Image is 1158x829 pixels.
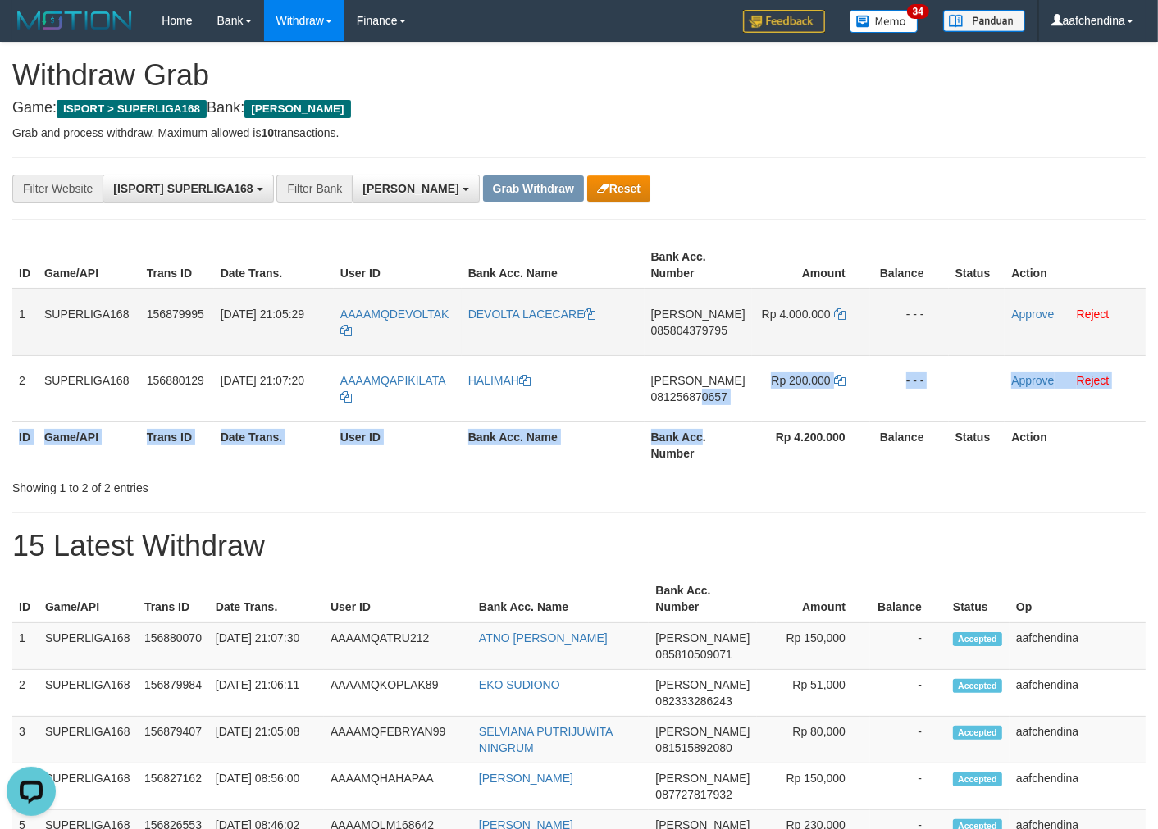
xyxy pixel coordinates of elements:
th: Action [1005,421,1146,468]
th: Balance [870,242,949,289]
th: Status [949,242,1005,289]
span: Accepted [953,679,1002,693]
h4: Game: Bank: [12,100,1146,116]
th: Trans ID [138,576,209,622]
span: Copy 085804379795 to clipboard [651,324,727,337]
th: Date Trans. [214,242,334,289]
span: [PERSON_NAME] [655,631,750,645]
th: Amount [752,242,870,289]
td: 156827162 [138,763,209,810]
button: [PERSON_NAME] [352,175,479,203]
th: ID [12,421,38,468]
th: Trans ID [140,242,214,289]
th: Bank Acc. Number [649,576,756,622]
td: 1 [12,622,39,670]
img: panduan.png [943,10,1025,32]
div: Filter Website [12,175,103,203]
td: - [870,717,946,763]
td: 156879407 [138,717,209,763]
th: Action [1005,242,1146,289]
td: 2 [12,670,39,717]
td: 3 [12,717,39,763]
th: Balance [870,576,946,622]
td: Rp 150,000 [757,622,870,670]
a: EKO SUDIONO [479,678,560,691]
div: Showing 1 to 2 of 2 entries [12,473,470,496]
h1: 15 Latest Withdraw [12,530,1146,563]
a: [PERSON_NAME] [479,772,573,785]
button: Open LiveChat chat widget [7,7,56,56]
th: Rp 4.200.000 [752,421,870,468]
td: AAAAMQFEBRYAN99 [324,717,472,763]
th: Bank Acc. Number [645,242,752,289]
th: Game/API [39,576,138,622]
span: [PERSON_NAME] [362,182,458,195]
span: [DATE] 21:05:29 [221,307,304,321]
td: 1 [12,289,38,356]
td: SUPERLIGA168 [39,622,138,670]
span: Accepted [953,726,1002,740]
th: Bank Acc. Name [462,242,645,289]
td: SUPERLIGA168 [39,670,138,717]
td: [DATE] 21:06:11 [209,670,324,717]
a: Approve [1011,374,1054,387]
a: Reject [1077,307,1110,321]
td: - - - [870,355,949,421]
a: ATNO [PERSON_NAME] [479,631,608,645]
td: SUPERLIGA168 [39,763,138,810]
td: aafchendina [1010,670,1146,717]
td: - [870,670,946,717]
strong: 10 [261,126,274,139]
span: Copy 085810509071 to clipboard [655,648,732,661]
td: Rp 51,000 [757,670,870,717]
span: AAAAMQAPIKILATA [340,374,445,387]
button: Reset [587,175,650,202]
span: 34 [907,4,929,19]
a: DEVOLTA LACECARE [468,307,596,321]
th: Status [949,421,1005,468]
th: ID [12,242,38,289]
td: [DATE] 21:05:08 [209,717,324,763]
td: Rp 80,000 [757,717,870,763]
a: Copy 200000 to clipboard [834,374,846,387]
img: Button%20Memo.svg [850,10,919,33]
td: aafchendina [1010,717,1146,763]
th: Amount [757,576,870,622]
span: Copy 081256870657 to clipboard [651,390,727,403]
img: Feedback.jpg [743,10,825,33]
span: [PERSON_NAME] [651,307,745,321]
th: Date Trans. [214,421,334,468]
td: aafchendina [1010,622,1146,670]
span: Copy 082333286243 to clipboard [655,695,732,708]
a: SELVIANA PUTRIJUWITA NINGRUM [479,725,613,754]
span: [PERSON_NAME] [655,772,750,785]
th: Game/API [38,242,140,289]
th: Op [1010,576,1146,622]
th: Bank Acc. Name [462,421,645,468]
a: Copy 4000000 to clipboard [834,307,846,321]
td: aafchendina [1010,763,1146,810]
td: [DATE] 21:07:30 [209,622,324,670]
th: User ID [324,576,472,622]
span: [ISPORT] SUPERLIGA168 [113,182,253,195]
th: Balance [870,421,949,468]
td: SUPERLIGA168 [38,355,140,421]
td: SUPERLIGA168 [38,289,140,356]
th: User ID [334,242,462,289]
td: - [870,763,946,810]
span: ISPORT > SUPERLIGA168 [57,100,207,118]
a: AAAAMQDEVOLTAK [340,307,449,337]
span: Accepted [953,632,1002,646]
td: SUPERLIGA168 [39,717,138,763]
button: Grab Withdraw [483,175,584,202]
img: MOTION_logo.png [12,8,137,33]
th: User ID [334,421,462,468]
td: AAAAMQKOPLAK89 [324,670,472,717]
th: Status [946,576,1010,622]
a: HALIMAH [468,374,531,387]
th: Bank Acc. Number [645,421,752,468]
td: 156879984 [138,670,209,717]
th: Trans ID [140,421,214,468]
span: Rp 4.000.000 [762,307,831,321]
th: Date Trans. [209,576,324,622]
